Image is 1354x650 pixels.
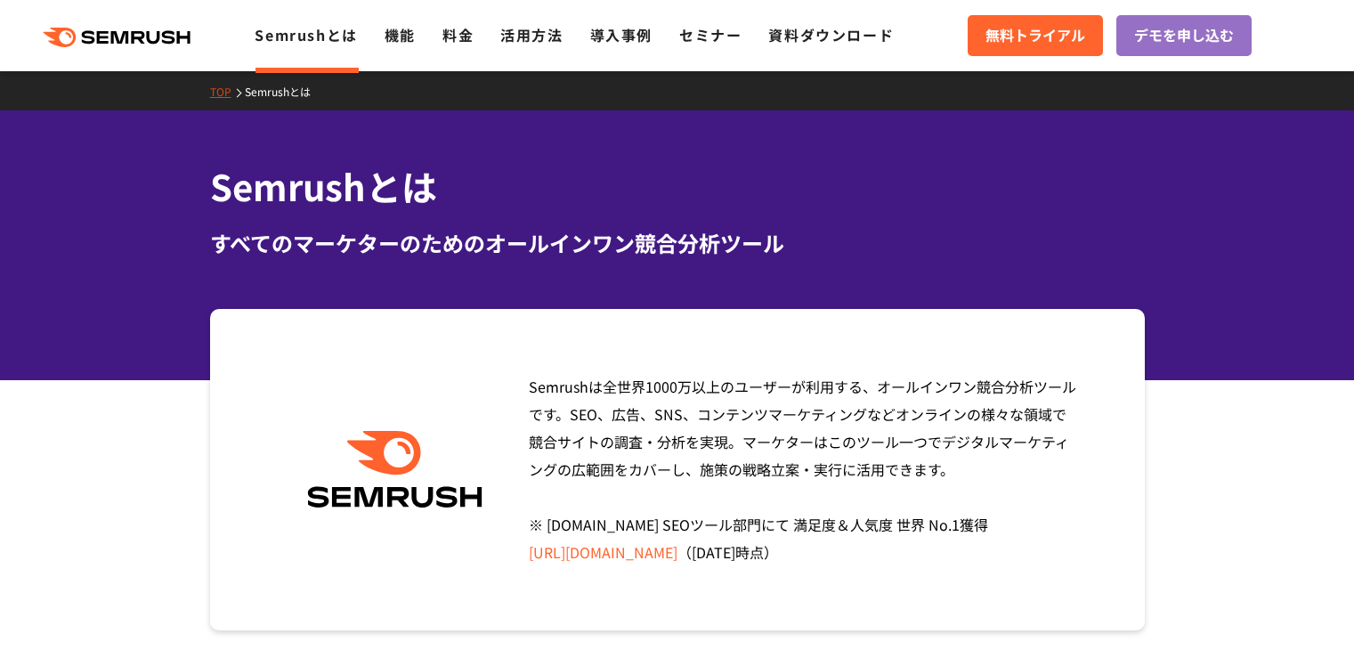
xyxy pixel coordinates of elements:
[210,84,245,99] a: TOP
[210,227,1145,259] div: すべてのマーケターのためのオールインワン競合分析ツール
[255,24,357,45] a: Semrushとは
[245,84,324,99] a: Semrushとは
[590,24,653,45] a: 導入事例
[500,24,563,45] a: 活用方法
[1134,24,1234,47] span: デモを申し込む
[985,24,1085,47] span: 無料トライアル
[210,160,1145,213] h1: Semrushとは
[529,376,1076,563] span: Semrushは全世界1000万以上のユーザーが利用する、オールインワン競合分析ツールです。SEO、広告、SNS、コンテンツマーケティングなどオンラインの様々な領域で競合サイトの調査・分析を実現...
[529,541,677,563] a: [URL][DOMAIN_NAME]
[768,24,894,45] a: 資料ダウンロード
[679,24,742,45] a: セミナー
[298,431,491,508] img: Semrush
[442,24,474,45] a: 料金
[968,15,1103,56] a: 無料トライアル
[1116,15,1252,56] a: デモを申し込む
[385,24,416,45] a: 機能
